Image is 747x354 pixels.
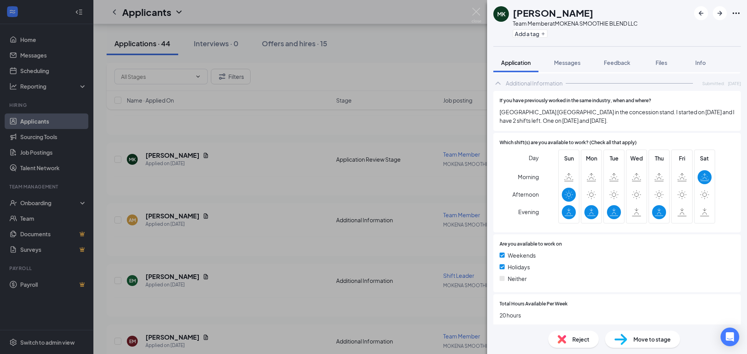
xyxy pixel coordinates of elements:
span: Tue [607,154,621,162]
span: Evening [518,205,539,219]
div: MK [497,10,505,18]
span: Are you available to work on [500,241,562,248]
span: Sun [562,154,576,162]
div: Open Intercom Messenger [721,328,739,346]
span: Sat [698,154,712,162]
span: If you have previously worked in the same industry, when and where? [500,97,651,105]
svg: ArrowRight [715,9,724,18]
span: Morning [518,170,539,184]
svg: Ellipses [731,9,741,18]
span: Neither [508,274,527,283]
span: Mon [584,154,598,162]
span: Info [695,59,706,66]
span: Wed [630,154,644,162]
span: [GEOGRAPHIC_DATA] [GEOGRAPHIC_DATA] in the concession stand. I started on [DATE] and I have 2 shi... [500,108,735,125]
span: Files [656,59,667,66]
span: Fri [675,154,689,162]
span: Total Hours Available Per Week [500,300,568,308]
button: PlusAdd a tag [513,30,547,38]
span: Holidays [508,263,530,271]
svg: ArrowLeftNew [696,9,706,18]
span: Move to stage [633,335,671,344]
button: ArrowLeftNew [694,6,708,20]
svg: ChevronUp [493,78,503,88]
span: Afternoon [512,187,539,201]
span: 20 hours [500,311,735,319]
span: Submitted: [702,80,725,87]
span: Reject [572,335,589,344]
span: Messages [554,59,580,66]
div: Additional Information [506,79,563,87]
span: Application [501,59,531,66]
span: Feedback [604,59,630,66]
span: Day [529,153,539,162]
span: [DATE] [728,80,741,87]
span: Which shift(s) are you available to work? (Check all that apply) [500,139,637,146]
div: Team Member at MOKENA SMOOTHIE BLEND LLC [513,19,638,27]
h1: [PERSON_NAME] [513,6,593,19]
button: ArrowRight [713,6,727,20]
span: Weekends [508,251,536,260]
svg: Plus [541,31,545,36]
span: Thu [652,154,666,162]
